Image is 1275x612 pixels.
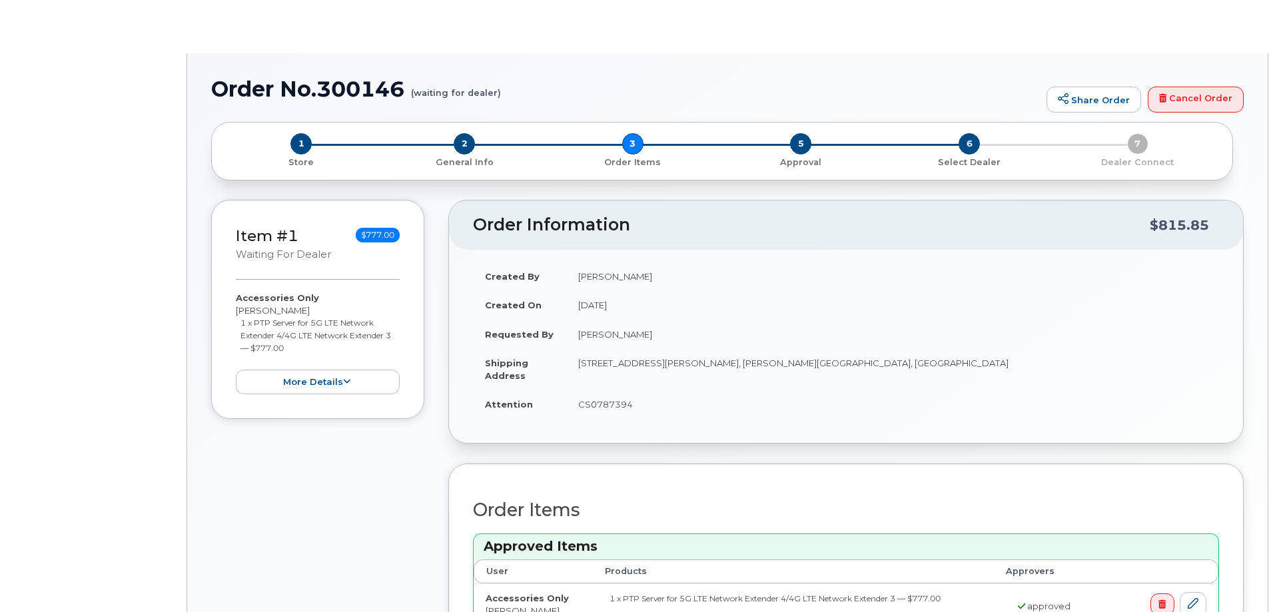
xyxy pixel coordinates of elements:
[211,77,1040,101] h1: Order No.300146
[356,228,400,242] span: $777.00
[566,320,1219,349] td: [PERSON_NAME]
[566,290,1219,320] td: [DATE]
[411,77,501,98] small: (waiting for dealer)
[1047,87,1141,113] a: Share Order
[610,593,941,603] small: 1 x PTP Server for 5G LTE Network Extender 4/4G LTE Network Extender 3 — $777.00
[566,262,1219,291] td: [PERSON_NAME]
[485,300,542,310] strong: Created On
[484,537,1208,555] h3: Approved Items
[454,133,475,154] span: 2
[236,370,400,394] button: more details
[485,271,540,282] strong: Created By
[485,329,554,340] strong: Requested By
[236,248,331,260] small: waiting for dealer
[222,154,380,168] a: 1 Store
[722,156,880,168] p: Approval
[1027,601,1070,611] span: approved
[891,156,1049,168] p: Select Dealer
[236,292,319,303] strong: Accessories Only
[885,154,1054,168] a: 6 Select Dealer
[290,133,312,154] span: 1
[240,318,391,352] small: 1 x PTP Server for 5G LTE Network Extender 4/4G LTE Network Extender 3 — $777.00
[485,358,528,381] strong: Shipping Address
[1150,212,1209,238] div: $815.85
[790,133,811,154] span: 5
[485,399,533,410] strong: Attention
[994,559,1130,583] th: Approvers
[593,559,993,583] th: Products
[228,156,375,168] p: Store
[236,292,400,394] div: [PERSON_NAME]
[566,390,1219,419] td: CS0787394
[566,348,1219,390] td: [STREET_ADDRESS][PERSON_NAME], [PERSON_NAME][GEOGRAPHIC_DATA], [GEOGRAPHIC_DATA]
[473,500,1219,520] h2: Order Items
[1148,87,1244,113] a: Cancel Order
[236,226,298,245] a: Item #1
[473,216,1150,234] h2: Order Information
[474,559,593,583] th: User
[717,154,885,168] a: 5 Approval
[380,154,549,168] a: 2 General Info
[959,133,980,154] span: 6
[386,156,544,168] p: General Info
[486,593,569,603] strong: Accessories Only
